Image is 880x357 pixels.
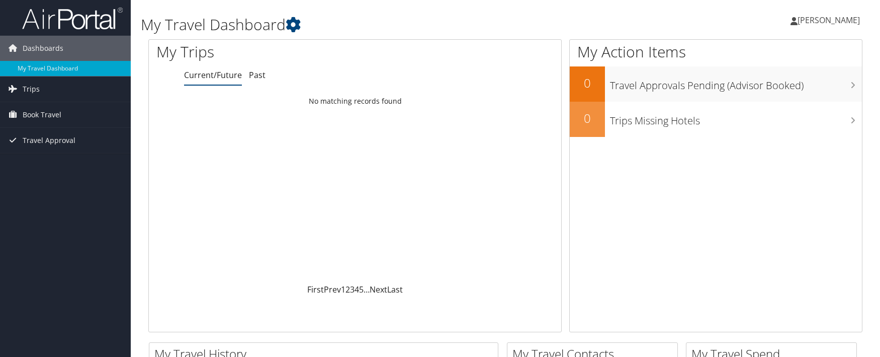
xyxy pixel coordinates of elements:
[23,128,75,153] span: Travel Approval
[570,66,862,102] a: 0Travel Approvals Pending (Advisor Booked)
[345,284,350,295] a: 2
[610,109,862,128] h3: Trips Missing Hotels
[370,284,387,295] a: Next
[355,284,359,295] a: 4
[249,69,266,81] a: Past
[149,92,561,110] td: No matching records found
[156,41,382,62] h1: My Trips
[570,75,605,92] h2: 0
[359,284,364,295] a: 5
[570,41,862,62] h1: My Action Items
[23,102,61,127] span: Book Travel
[790,5,870,35] a: [PERSON_NAME]
[350,284,355,295] a: 3
[570,102,862,137] a: 0Trips Missing Hotels
[341,284,345,295] a: 1
[364,284,370,295] span: …
[324,284,341,295] a: Prev
[387,284,403,295] a: Last
[23,77,40,102] span: Trips
[798,15,860,26] span: [PERSON_NAME]
[141,14,627,35] h1: My Travel Dashboard
[307,284,324,295] a: First
[23,36,63,61] span: Dashboards
[184,69,242,81] a: Current/Future
[22,7,123,30] img: airportal-logo.png
[570,110,605,127] h2: 0
[610,74,862,93] h3: Travel Approvals Pending (Advisor Booked)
